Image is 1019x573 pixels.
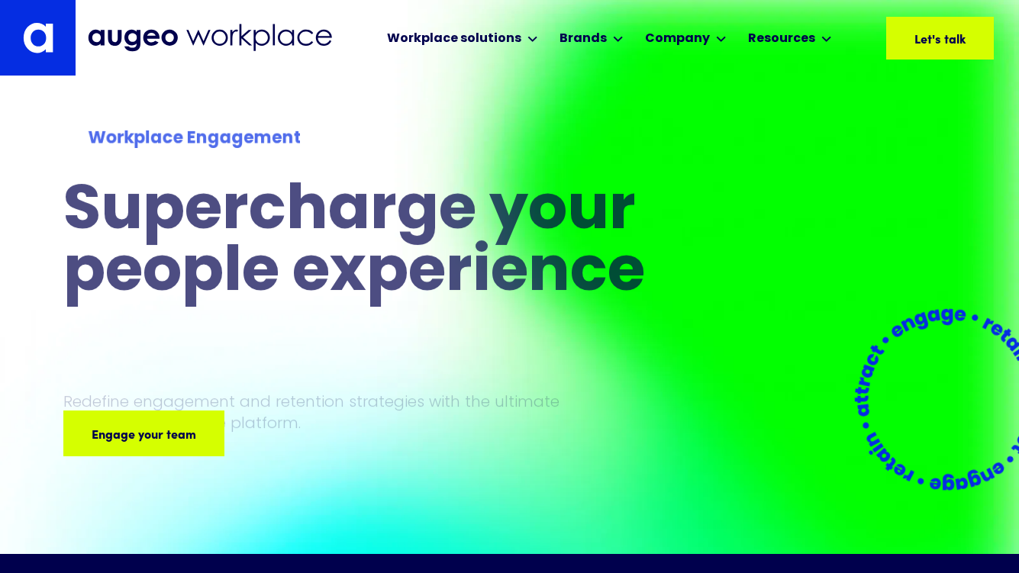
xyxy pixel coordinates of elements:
div: Brands [559,30,607,48]
a: Engage your team [63,410,224,456]
h1: Supercharge your people experience [63,182,723,305]
p: Redefine engagement and retention strategies with the ultimate employee experience platform. [63,391,589,433]
a: Let's talk [886,17,994,60]
div: Company [645,30,710,48]
div: Workplace solutions [387,30,521,48]
div: Resources [748,30,815,48]
img: Augeo's "a" monogram decorative logo in white. [23,22,53,53]
img: Augeo Workplace business unit full logo in mignight blue. [88,24,332,52]
div: Workplace Engagement [88,126,698,151]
